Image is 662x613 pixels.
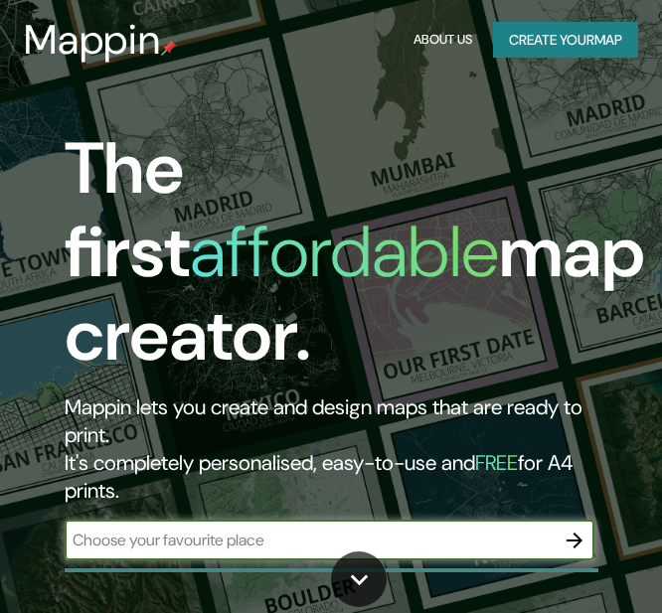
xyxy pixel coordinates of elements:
img: mappin-pin [161,40,177,56]
h1: The first map creator. [65,127,645,393]
iframe: Help widget launcher [485,536,640,591]
button: About Us [409,22,477,59]
h3: Mappin [24,16,161,64]
h2: Mappin lets you create and design maps that are ready to print. It's completely personalised, eas... [65,393,594,505]
button: Create yourmap [493,22,638,59]
h5: FREE [475,449,518,477]
h1: affordable [190,206,499,298]
input: Choose your favourite place [65,529,555,551]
